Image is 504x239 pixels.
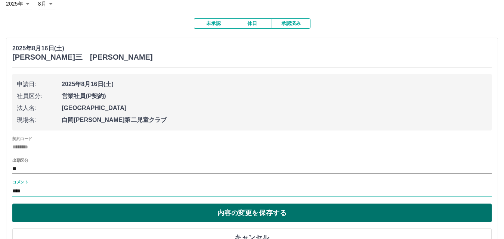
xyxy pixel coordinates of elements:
h3: [PERSON_NAME]三 [PERSON_NAME] [12,53,153,62]
span: [GEOGRAPHIC_DATA] [62,104,487,113]
button: 休日 [233,18,272,29]
button: 未承認 [194,18,233,29]
span: 社員区分: [17,92,62,101]
button: 内容の変更を保存する [12,204,492,222]
button: 承認済み [272,18,310,29]
label: 契約コード [12,136,32,142]
span: 白岡[PERSON_NAME]第二児童クラブ [62,116,487,125]
span: 営業社員(P契約) [62,92,487,101]
span: 2025年8月16日(土) [62,80,487,89]
p: 2025年8月16日(土) [12,44,153,53]
span: 法人名: [17,104,62,113]
span: 現場名: [17,116,62,125]
label: コメント [12,179,28,185]
span: 申請日: [17,80,62,89]
label: 出勤区分 [12,158,28,163]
